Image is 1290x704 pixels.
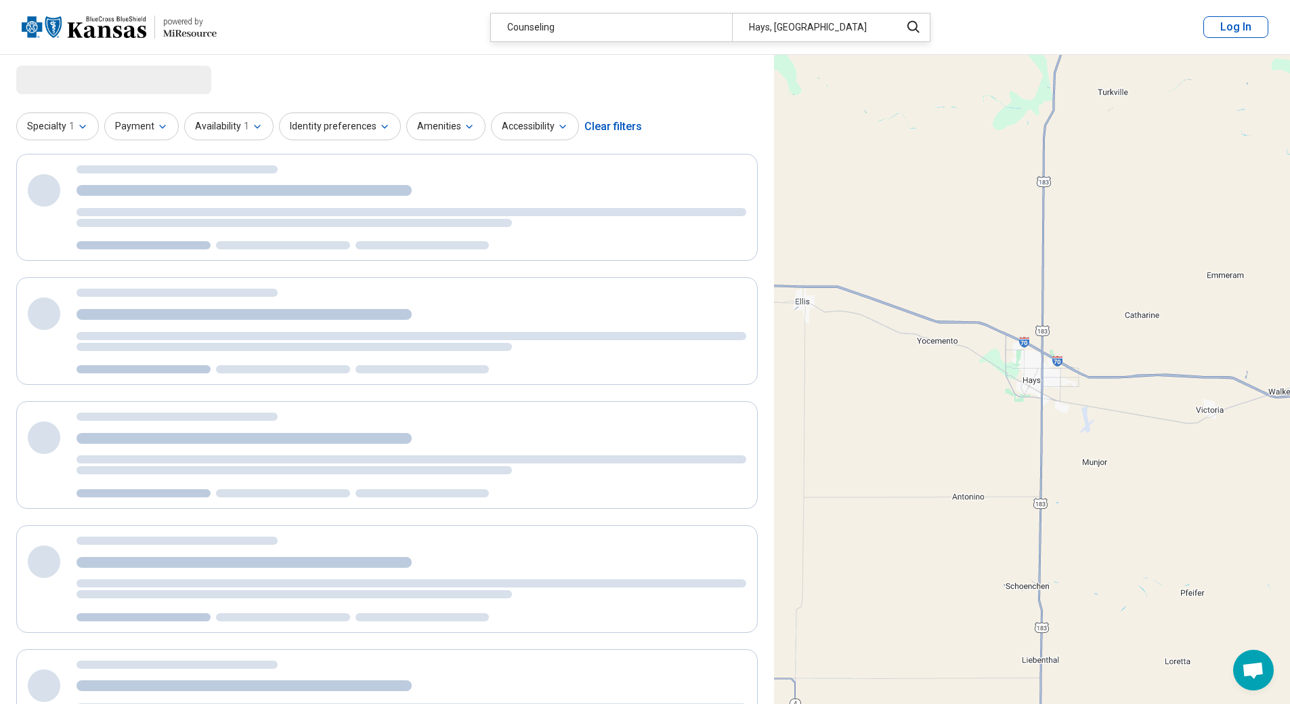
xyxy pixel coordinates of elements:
[16,66,130,93] span: Loading...
[22,11,217,43] a: Blue Cross Blue Shield Kansaspowered by
[244,119,249,133] span: 1
[163,16,217,28] div: powered by
[1233,650,1274,690] div: Open chat
[584,110,642,143] div: Clear filters
[16,112,99,140] button: Specialty1
[491,14,732,41] div: Counseling
[491,112,579,140] button: Accessibility
[279,112,401,140] button: Identity preferences
[104,112,179,140] button: Payment
[69,119,74,133] span: 1
[406,112,486,140] button: Amenities
[184,112,274,140] button: Availability1
[732,14,893,41] div: Hays, [GEOGRAPHIC_DATA]
[1203,16,1268,38] button: Log In
[22,11,146,43] img: Blue Cross Blue Shield Kansas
